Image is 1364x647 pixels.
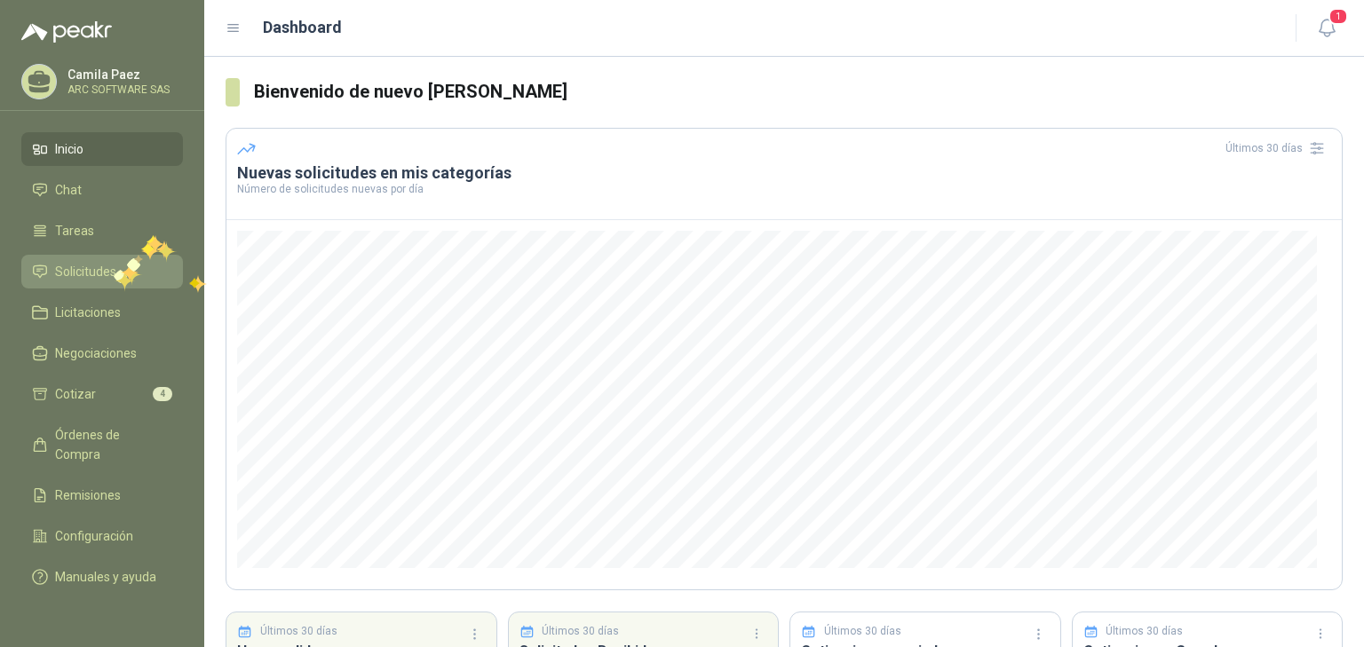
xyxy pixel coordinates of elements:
[1328,8,1348,25] span: 1
[260,623,337,640] p: Últimos 30 días
[21,296,183,329] a: Licitaciones
[542,623,619,640] p: Últimos 30 días
[55,567,156,587] span: Manuales y ayuda
[21,132,183,166] a: Inicio
[21,214,183,248] a: Tareas
[21,560,183,594] a: Manuales y ayuda
[55,180,82,200] span: Chat
[67,68,178,81] p: Camila Paez
[55,384,96,404] span: Cotizar
[55,485,121,505] span: Remisiones
[237,184,1331,194] p: Número de solicitudes nuevas por día
[55,425,166,464] span: Órdenes de Compra
[21,21,112,43] img: Logo peakr
[1106,623,1183,640] p: Últimos 30 días
[21,377,183,411] a: Cotizar4
[263,15,342,40] h1: Dashboard
[67,84,178,95] p: ARC SOFTWARE SAS
[55,526,133,546] span: Configuración
[1311,12,1343,44] button: 1
[824,623,901,640] p: Últimos 30 días
[21,519,183,553] a: Configuración
[1225,134,1331,162] div: Últimos 30 días
[55,303,121,322] span: Licitaciones
[21,478,183,512] a: Remisiones
[21,255,183,288] a: Solicitudes
[21,336,183,370] a: Negociaciones
[237,162,1331,184] h3: Nuevas solicitudes en mis categorías
[55,262,116,281] span: Solicitudes
[55,343,137,363] span: Negociaciones
[21,173,183,207] a: Chat
[153,387,172,401] span: 4
[21,418,183,471] a: Órdenes de Compra
[55,221,94,241] span: Tareas
[55,139,83,159] span: Inicio
[254,78,1343,106] h3: Bienvenido de nuevo [PERSON_NAME]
